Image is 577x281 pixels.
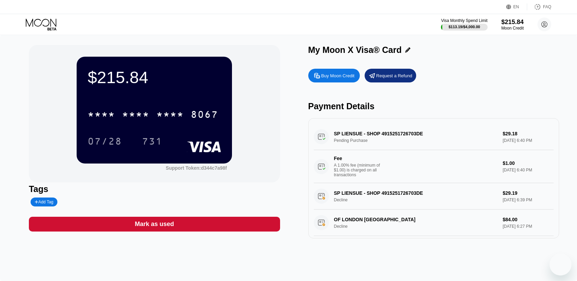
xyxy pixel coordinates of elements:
div: Buy Moon Credit [308,69,360,82]
div: FeeA 1.00% fee (minimum of $1.00) is charged on all transactions$1.00[DATE] 6:40 PM [314,150,554,183]
div: Buy Moon Credit [321,73,355,79]
div: Request a Refund [365,69,416,82]
div: 8067 [191,110,218,121]
div: Mark as used [135,220,174,228]
div: Support Token: d344c7a98f [166,165,227,171]
div: FAQ [527,3,551,10]
div: Add Tag [35,200,53,204]
div: EN [506,3,527,10]
div: Fee [334,156,382,161]
div: Mark as used [29,217,280,232]
div: Support Token:d344c7a98f [166,165,227,171]
div: Moon Credit [501,26,524,31]
div: $215.84Moon Credit [501,19,524,31]
div: $215.84 [501,19,524,26]
div: My Moon X Visa® Card [308,45,402,55]
div: $1.00 [503,160,554,166]
div: Visa Monthly Spend Limit$113.19/$4,000.00 [441,18,487,31]
div: Request a Refund [376,73,412,79]
div: 07/28 [82,133,127,150]
div: Add Tag [31,198,57,206]
div: 731 [142,137,163,148]
div: $215.84 [88,68,221,87]
div: A 1.00% fee (minimum of $1.00) is charged on all transactions [334,163,386,177]
div: 07/28 [88,137,122,148]
iframe: Button to launch messaging window [550,254,572,276]
div: Visa Monthly Spend Limit [441,18,487,23]
div: Payment Details [308,101,559,111]
div: EN [513,4,519,9]
div: Tags [29,184,280,194]
div: [DATE] 6:40 PM [503,168,554,172]
div: 731 [137,133,168,150]
div: $113.19 / $4,000.00 [448,25,480,29]
div: FAQ [543,4,551,9]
